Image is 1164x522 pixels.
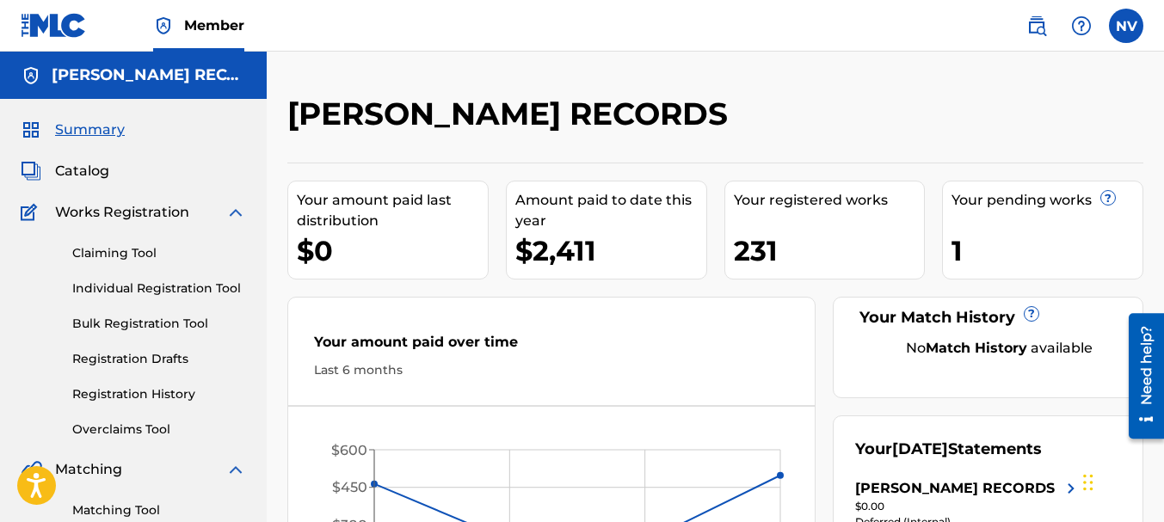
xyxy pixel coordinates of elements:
[72,385,246,403] a: Registration History
[1083,457,1093,508] div: Arrastrar
[1078,439,1164,522] iframe: Chat Widget
[1026,15,1047,36] img: search
[225,459,246,480] img: expand
[184,15,244,35] span: Member
[72,279,246,298] a: Individual Registration Tool
[855,478,1055,499] div: [PERSON_NAME] RECORDS
[1064,9,1099,43] div: Help
[21,459,42,480] img: Matching
[515,190,706,231] div: Amount paid to date this year
[877,338,1121,359] div: No available
[21,120,125,140] a: SummarySummary
[72,315,246,333] a: Bulk Registration Tool
[287,95,736,133] h2: [PERSON_NAME] RECORDS
[55,161,109,181] span: Catalog
[314,361,789,379] div: Last 6 months
[55,120,125,140] span: Summary
[1019,9,1054,43] a: Public Search
[331,442,367,458] tspan: $600
[926,340,1027,356] strong: Match History
[1078,439,1164,522] div: Widget de chat
[55,202,189,223] span: Works Registration
[52,65,246,85] h5: NORBERT RECORDS
[734,231,925,270] div: 231
[515,231,706,270] div: $2,411
[21,13,87,38] img: MLC Logo
[314,332,789,361] div: Your amount paid over time
[892,439,948,458] span: [DATE]
[21,202,43,223] img: Works Registration
[332,479,367,495] tspan: $450
[1116,306,1164,445] iframe: Resource Center
[21,161,109,181] a: CatalogCatalog
[55,459,122,480] span: Matching
[952,231,1142,270] div: 1
[952,190,1142,211] div: Your pending works
[855,438,1042,461] div: Your Statements
[855,499,1081,514] div: $0.00
[855,306,1121,329] div: Your Match History
[225,202,246,223] img: expand
[1109,9,1143,43] div: User Menu
[1061,478,1081,499] img: right chevron icon
[21,65,41,86] img: Accounts
[72,501,246,519] a: Matching Tool
[1025,307,1038,321] span: ?
[21,161,41,181] img: Catalog
[21,120,41,140] img: Summary
[1101,191,1115,205] span: ?
[734,190,925,211] div: Your registered works
[1071,15,1092,36] img: help
[297,190,488,231] div: Your amount paid last distribution
[153,15,174,36] img: Top Rightsholder
[297,231,488,270] div: $0
[72,244,246,262] a: Claiming Tool
[72,421,246,439] a: Overclaims Tool
[72,350,246,368] a: Registration Drafts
